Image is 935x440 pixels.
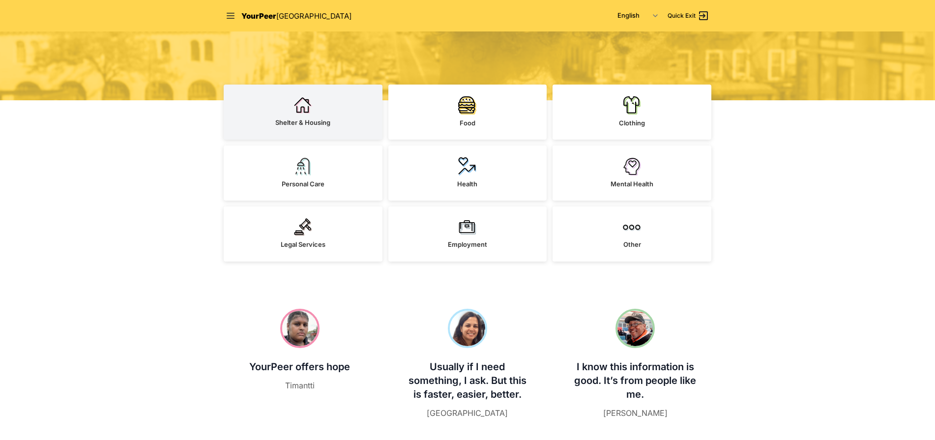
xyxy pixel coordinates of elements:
[249,361,350,373] span: YourPeer offers hope
[388,206,547,262] a: Employment
[388,85,547,140] a: Food
[611,180,653,188] span: Mental Health
[237,380,362,391] figcaption: Timantti
[553,146,711,201] a: Mental Health
[553,206,711,262] a: Other
[668,12,696,20] span: Quick Exit
[224,146,382,201] a: Personal Care
[405,407,529,419] figcaption: [GEOGRAPHIC_DATA]
[460,119,475,127] span: Food
[574,361,696,400] span: I know this information is good. It’s from people like me.
[224,206,382,262] a: Legal Services
[224,85,382,140] a: Shelter & Housing
[668,10,709,22] a: Quick Exit
[457,180,477,188] span: Health
[619,119,645,127] span: Clothing
[388,146,547,201] a: Health
[241,10,351,22] a: YourPeer[GEOGRAPHIC_DATA]
[276,11,351,21] span: [GEOGRAPHIC_DATA]
[282,180,324,188] span: Personal Care
[409,361,526,400] span: Usually if I need something, I ask. But this is faster, easier, better.
[448,240,487,248] span: Employment
[241,11,276,21] span: YourPeer
[553,85,711,140] a: Clothing
[573,407,698,419] figcaption: [PERSON_NAME]
[275,118,330,126] span: Shelter & Housing
[623,240,641,248] span: Other
[281,240,325,248] span: Legal Services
